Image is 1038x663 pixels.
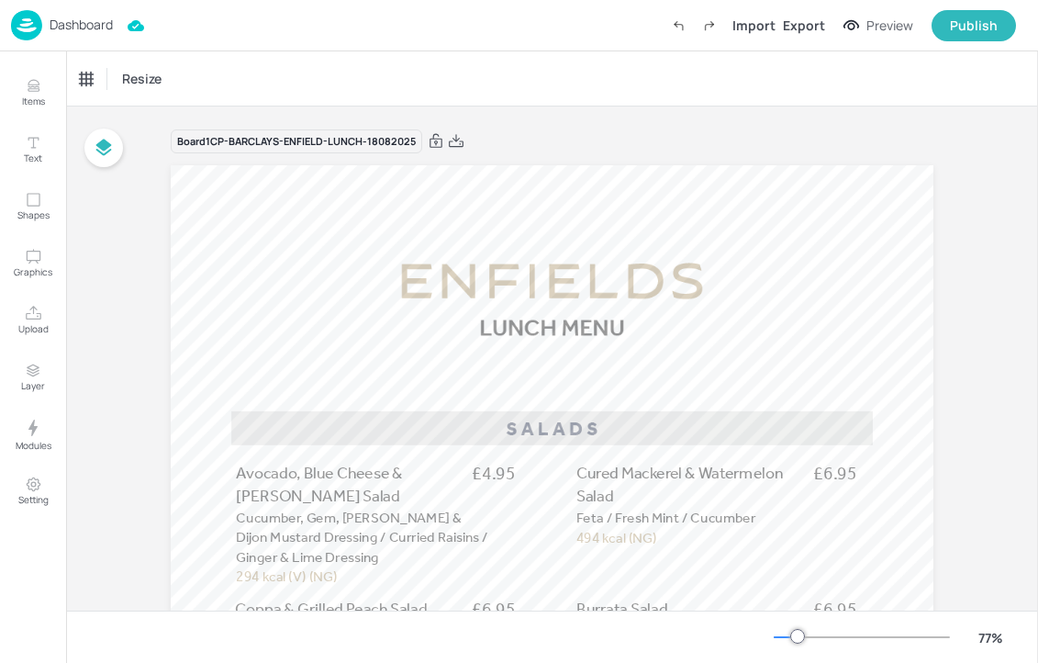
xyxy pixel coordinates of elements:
[118,69,165,88] span: Resize
[576,464,784,506] span: Cured Mackerel & Watermelon Salad
[968,628,1012,647] div: 77 %
[950,16,998,36] div: Publish
[783,16,825,35] div: Export
[171,129,422,154] div: Board 1CP-BARCLAYS-ENFIELD-LUNCH-18082025
[576,530,657,546] span: 494 kcal (NG)
[576,509,755,525] span: Feta / Fresh Mint / Cucumber
[576,600,668,619] span: Burrata Salad
[663,10,694,41] label: Undo (Ctrl + Z)
[813,462,857,487] span: £6.95
[694,10,725,41] label: Redo (Ctrl + Y)
[866,16,913,36] div: Preview
[236,568,337,585] span: 294 kcal (V) (NG)
[236,464,403,506] span: Avocado, Blue Cheese & [PERSON_NAME] Salad
[472,598,516,623] span: £6.95
[732,16,776,35] div: Import
[11,10,42,40] img: logo-86c26b7e.jpg
[236,509,487,566] span: Cucumber, Gem, [PERSON_NAME] & Dijon Mustard Dressing / Curried Raisins / Ginger & Lime Dressing
[50,18,113,31] p: Dashboard
[235,600,428,619] span: Coppa & Grilled Peach Salad
[832,12,924,39] button: Preview
[813,598,857,623] span: £6.95
[932,10,1016,41] button: Publish
[472,462,516,487] span: £4.95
